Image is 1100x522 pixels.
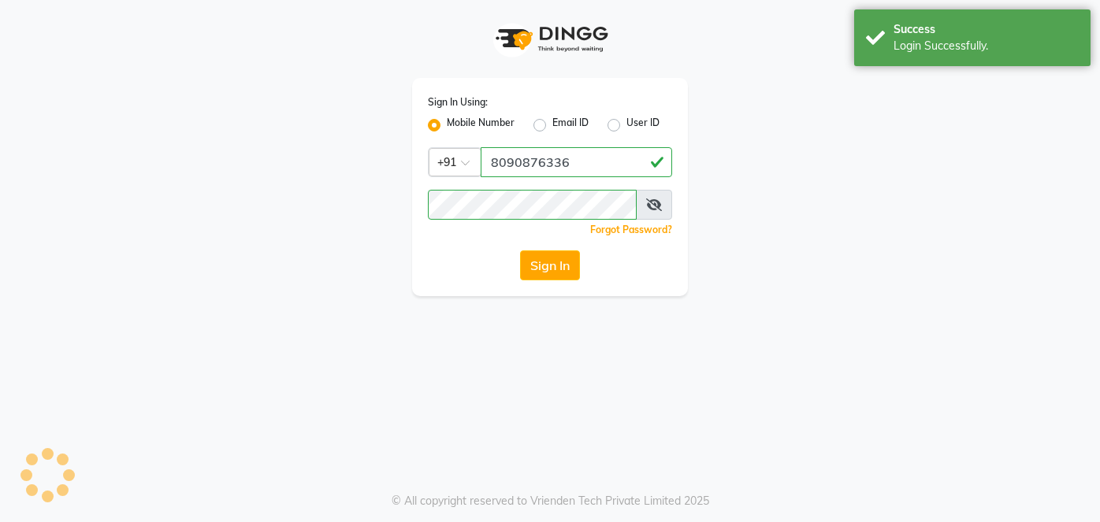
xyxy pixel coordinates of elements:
button: Sign In [520,250,580,280]
div: Login Successfully. [894,38,1079,54]
a: Forgot Password? [590,224,672,235]
input: Username [428,190,637,220]
label: Mobile Number [447,116,515,135]
div: Success [894,21,1079,38]
label: User ID [626,116,660,135]
img: logo1.svg [487,16,613,62]
label: Sign In Using: [428,95,488,109]
input: Username [481,147,672,177]
label: Email ID [552,116,589,135]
